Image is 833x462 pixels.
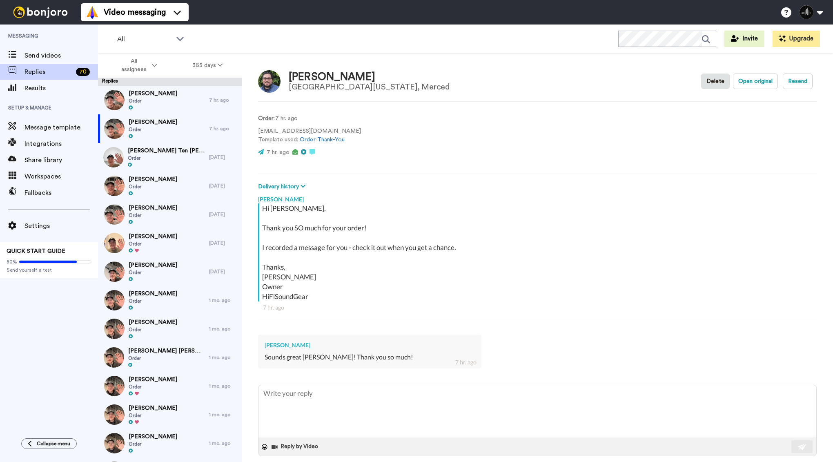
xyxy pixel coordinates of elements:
a: [PERSON_NAME]Order[DATE] [98,200,242,229]
span: Order [128,155,205,161]
img: send-white.svg [798,444,807,450]
a: [PERSON_NAME]Order7 hr. ago [98,114,242,143]
a: [PERSON_NAME] Ten [PERSON_NAME]Order[DATE] [98,143,242,172]
span: Order [129,326,177,333]
div: [PERSON_NAME] [289,71,450,83]
div: Replies [98,78,242,86]
img: 35cdd85e-faec-4704-8a45-05e66f68dcf4-thumb.jpg [104,176,125,196]
span: Video messaging [104,7,166,18]
button: All assignees [100,54,175,77]
a: [PERSON_NAME]Order1 mo. ago [98,286,242,315]
div: [DATE] [209,268,238,275]
span: Integrations [24,139,98,149]
img: 97cc0a26-61e7-4fef-ad67-9fed03d9f317-thumb.jpg [104,347,124,368]
span: Order [128,355,205,362]
button: Resend [783,74,813,89]
div: 7 hr. ago [209,97,238,103]
span: Order [129,384,177,390]
a: [PERSON_NAME] [PERSON_NAME]Order1 mo. ago [98,343,242,372]
a: [PERSON_NAME]Order[DATE] [98,229,242,257]
img: eccffda1-569d-445c-aba0-8670a689634f-thumb.jpg [104,376,125,396]
span: Settings [24,221,98,231]
button: Reply by Video [271,441,321,453]
span: Workspaces [24,172,98,181]
a: [PERSON_NAME]Order1 mo. ago [98,315,242,343]
span: [PERSON_NAME] [129,318,177,326]
span: [PERSON_NAME] [129,404,177,412]
span: [PERSON_NAME] [PERSON_NAME] [128,347,205,355]
img: 8d68a1b6-b299-4b23-bbf3-2682a00704a5-thumb.jpg [104,233,125,253]
span: Order [129,241,177,247]
button: Delete [701,74,730,89]
div: 1 mo. ago [209,411,238,418]
button: 365 days [175,58,241,73]
img: bj-logo-header-white.svg [10,7,71,18]
span: [PERSON_NAME] [129,204,177,212]
div: [DATE] [209,211,238,218]
img: 54e9eba1-920a-4489-b28a-04f3caf7238f-thumb.jpg [104,290,125,310]
span: 80% [7,259,17,265]
div: Hi [PERSON_NAME], Thank you SO much for your order! I recorded a message for you - check it out w... [262,203,815,301]
div: 1 mo. ago [209,383,238,389]
div: [DATE] [209,154,238,161]
span: 7 hr. ago [267,150,290,155]
div: 7 hr. ago [263,304,812,312]
div: [GEOGRAPHIC_DATA][US_STATE], Merced [289,83,450,92]
a: Order Thank-You [300,137,345,143]
div: [PERSON_NAME] [258,191,817,203]
a: [PERSON_NAME]Order[DATE] [98,172,242,200]
span: Order [129,441,177,447]
span: Order [129,212,177,219]
p: [EMAIL_ADDRESS][DOMAIN_NAME] Template used: [258,127,361,144]
img: vm-color.svg [86,6,99,19]
span: Fallbacks [24,188,98,198]
button: Open original [733,74,778,89]
div: 1 mo. ago [209,440,238,446]
div: 7 hr. ago [209,125,238,132]
span: [PERSON_NAME] Ten [PERSON_NAME] [128,147,205,155]
span: [PERSON_NAME] [129,89,177,98]
span: Results [24,83,98,93]
span: Share library [24,155,98,165]
span: QUICK START GUIDE [7,248,65,254]
img: 6695022b-d9e9-451b-845e-63d692640ad0-thumb.jpg [104,90,125,110]
span: [PERSON_NAME] [129,375,177,384]
div: 1 mo. ago [209,326,238,332]
img: 36ca3dd1-e9b3-41bc-b7eb-deced00c1ae2-thumb.jpg [104,261,125,282]
div: 1 mo. ago [209,297,238,304]
button: Delivery history [258,182,308,191]
button: Collapse menu [21,438,77,449]
div: Sounds great [PERSON_NAME]! Thank you so much! [265,353,475,362]
a: [PERSON_NAME]Order[DATE] [98,257,242,286]
span: [PERSON_NAME] [129,232,177,241]
img: d01c5309-b56c-45bc-b201-a7af0a7f884a-thumb.jpg [104,118,125,139]
span: Order [129,412,177,419]
span: Replies [24,67,73,77]
a: [PERSON_NAME]Order1 mo. ago [98,429,242,458]
div: 1 mo. ago [209,354,238,361]
span: Collapse menu [37,440,70,447]
span: All assignees [117,57,150,74]
span: Order [129,98,177,104]
img: d62ab86f-d561-46a8-ba7a-a82b571dd353-thumb.jpg [104,404,125,425]
a: [PERSON_NAME]Order7 hr. ago [98,86,242,114]
a: [PERSON_NAME]Order1 mo. ago [98,400,242,429]
img: 9be38717-bb75-4f48-9e68-6689502415fe-thumb.jpg [104,319,125,339]
div: [DATE] [209,183,238,189]
a: [PERSON_NAME]Order1 mo. ago [98,372,242,400]
span: Send yourself a test [7,267,91,273]
span: [PERSON_NAME] [129,290,177,298]
span: All [117,34,172,44]
span: Order [129,126,177,133]
span: Order [129,269,177,276]
a: Invite [724,31,764,47]
button: Upgrade [773,31,820,47]
span: Order [129,183,177,190]
img: 8c8bfd18-c76e-490e-a99f-277ec7ad2e11-thumb.jpg [104,204,125,225]
span: Send videos [24,51,98,60]
span: [PERSON_NAME] [129,261,177,269]
div: 7 hr. ago [455,358,477,366]
span: [PERSON_NAME] [129,175,177,183]
div: [DATE] [209,240,238,246]
span: Message template [24,123,98,132]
